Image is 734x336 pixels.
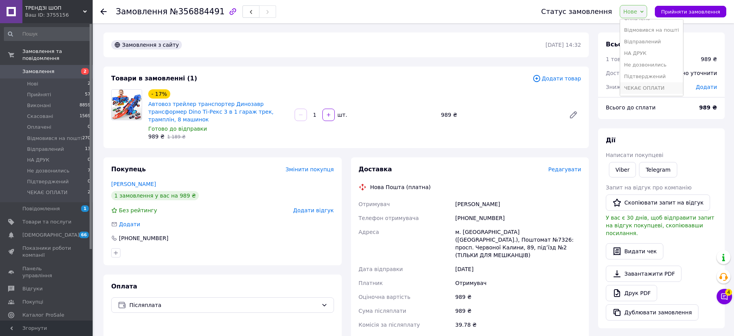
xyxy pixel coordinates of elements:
[22,312,64,319] span: Каталог ProSale
[606,266,681,282] a: Завантажити PDF
[541,8,612,15] div: Статус замовлення
[88,189,90,196] span: 2
[655,65,722,82] div: Необхідно уточнити
[22,48,93,62] span: Замовлення та повідомлення
[22,205,60,212] span: Повідомлення
[27,157,49,164] span: НА ДРУК
[454,262,583,276] div: [DATE]
[27,113,53,120] span: Скасовані
[454,225,583,262] div: м. [GEOGRAPHIC_DATA] ([GEOGRAPHIC_DATA].), Поштомат №7326: просп. Червоної Калини, 89, під’їзд №2...
[359,165,392,173] span: Доставка
[79,232,89,238] span: 66
[620,82,683,94] li: ЧЕКАЄ ОПЛАТИ
[4,27,91,41] input: Пошук
[22,265,71,279] span: Панель управління
[336,111,348,119] div: шт.
[111,191,199,200] div: 1 замовлення у вас на 989 ₴
[532,74,581,83] span: Додати товар
[129,301,318,309] span: Післяплата
[359,294,410,300] span: Оціночна вартість
[546,42,581,48] time: [DATE] 14:32
[454,211,583,225] div: [PHONE_NUMBER]
[27,102,51,109] span: Виконані
[606,194,710,211] button: Скопіювати запит на відгук
[548,166,581,172] span: Редагувати
[80,102,90,109] span: 8859
[27,135,82,142] span: Відмовився на пошті
[620,59,683,71] li: Не дозвонились
[148,89,170,99] div: - 17%
[293,207,334,213] span: Додати відгук
[148,126,207,132] span: Готово до відправки
[606,152,663,158] span: Написати покупцеві
[85,91,90,98] span: 57
[22,245,71,259] span: Показники роботи компанії
[27,146,64,153] span: Відправлений
[27,167,70,174] span: Не дозвонились
[22,285,42,292] span: Відгуки
[359,201,390,207] span: Отримувач
[655,6,726,17] button: Прийняти замовлення
[639,162,677,177] a: Telegram
[27,189,68,196] span: ЧЕКАЄ ОПЛАТИ
[701,55,717,63] div: 989 ₴
[606,41,630,48] span: Всього
[661,9,720,15] span: Прийняти замовлення
[22,232,80,239] span: [DEMOGRAPHIC_DATA]
[88,167,90,174] span: 7
[359,322,420,328] span: Комісія за післяплату
[119,221,140,227] span: Додати
[81,68,89,75] span: 2
[22,68,54,75] span: Замовлення
[454,318,583,332] div: 39.78 ₴
[606,136,615,144] span: Дії
[88,80,90,87] span: 2
[620,24,683,36] li: Відмовився на пошті
[454,276,583,290] div: Отримувач
[606,184,692,191] span: Запит на відгук про компанію
[111,283,137,290] span: Оплата
[111,40,182,49] div: Замовлення з сайту
[27,178,69,185] span: Підтверджений
[454,290,583,304] div: 989 ₴
[111,75,197,82] span: Товари в замовленні (1)
[27,124,51,131] span: Оплачені
[623,9,637,15] span: Нове
[118,234,169,242] div: [PHONE_NUMBER]
[88,157,90,164] span: 0
[27,80,38,87] span: Нові
[359,229,379,235] span: Адреса
[620,48,683,59] li: НА ДРУК
[699,104,717,111] b: 989 ₴
[606,285,657,301] a: Друк PDF
[22,298,43,305] span: Покупці
[25,5,83,12] span: ТРЕНДЗІ ШОП
[148,101,274,123] a: Автовоз трейлер транспортер Динозавр трансформер Dino Ті-Рекс 3 в 1 гараж трек, трамплін, 8 машинок
[609,162,636,177] a: Viber
[81,205,89,212] span: 1
[116,7,168,16] span: Замовлення
[606,243,663,259] button: Видати чек
[606,56,627,62] span: 1 товар
[111,181,156,187] a: [PERSON_NAME]
[148,133,164,140] span: 989 ₴
[88,178,90,185] span: 0
[454,197,583,211] div: [PERSON_NAME]
[111,165,146,173] span: Покупець
[167,134,185,140] span: 1 189 ₴
[82,135,90,142] span: 270
[620,36,683,48] li: Відправлений
[286,166,334,172] span: Змінити покупця
[566,107,581,123] a: Редагувати
[119,207,157,213] span: Без рейтингу
[606,304,698,321] button: Дублювати замовлення
[100,8,107,15] div: Повернутися назад
[606,104,656,111] span: Всього до сплати
[620,71,683,82] li: Підтверджений
[359,308,407,314] span: Сума післяплати
[27,91,51,98] span: Прийняті
[22,218,71,225] span: Товари та послуги
[85,146,90,153] span: 13
[112,90,142,120] img: Автовоз трейлер транспортер Динозавр трансформер Dino Ті-Рекс 3 в 1 гараж трек, трамплін, 8 машинок
[725,289,732,296] span: 4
